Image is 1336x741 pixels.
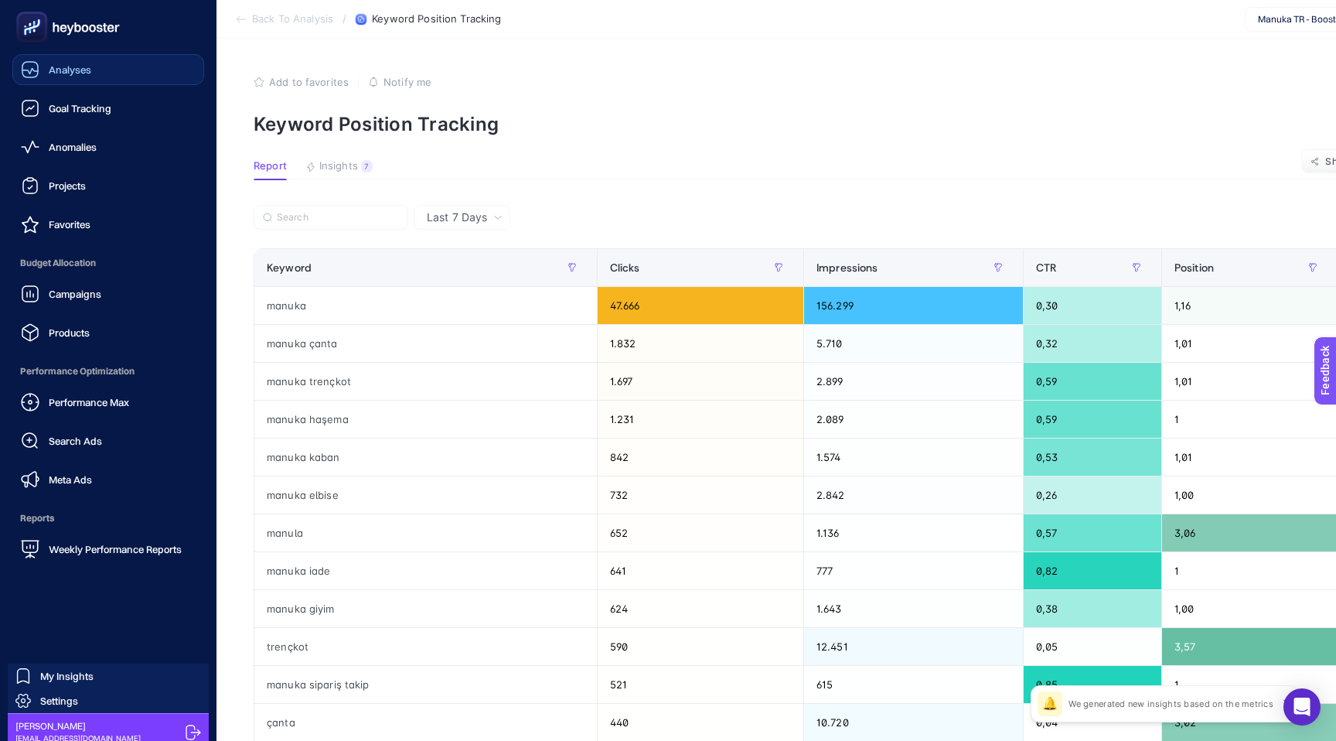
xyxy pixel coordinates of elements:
[804,704,1023,741] div: 10.720
[15,720,141,732] span: [PERSON_NAME]
[277,212,399,224] input: Search
[49,435,102,447] span: Search Ads
[804,476,1023,514] div: 2.842
[804,401,1023,438] div: 2.089
[12,387,204,418] a: Performance Max
[12,464,204,495] a: Meta Ads
[254,76,349,88] button: Add to favorites
[40,695,78,707] span: Settings
[254,287,597,324] div: manuka
[368,76,431,88] button: Notify me
[12,170,204,201] a: Projects
[12,209,204,240] a: Favorites
[49,179,86,192] span: Projects
[598,401,803,438] div: 1.231
[12,503,204,534] span: Reports
[269,76,349,88] span: Add to favorites
[804,666,1023,703] div: 615
[49,473,92,486] span: Meta Ads
[372,13,501,26] span: Keyword Position Tracking
[427,210,487,225] span: Last 7 Days
[254,666,597,703] div: manuka sipariş takip
[254,628,597,665] div: trençkot
[12,534,204,565] a: Weekly Performance Reports
[816,261,878,274] span: Impressions
[383,76,431,88] span: Notify me
[1174,261,1214,274] span: Position
[804,287,1023,324] div: 156.299
[12,356,204,387] span: Performance Optimization
[343,12,346,25] span: /
[1024,552,1161,589] div: 0,82
[254,325,597,362] div: manuka çanta
[598,590,803,627] div: 624
[254,704,597,741] div: çanta
[598,552,803,589] div: 641
[252,13,333,26] span: Back To Analysis
[1068,698,1273,710] p: We generated new insights based on the metrics
[254,160,287,172] span: Report
[1024,363,1161,400] div: 0,59
[1024,439,1161,476] div: 0,53
[254,552,597,589] div: manuka iade
[319,160,358,172] span: Insights
[49,141,97,153] span: Anomalies
[1024,590,1161,627] div: 0,38
[1024,704,1161,741] div: 0,04
[1036,261,1056,274] span: CTR
[804,628,1023,665] div: 12.451
[12,278,204,309] a: Campaigns
[49,326,90,339] span: Products
[267,261,312,274] span: Keyword
[598,325,803,362] div: 1.832
[804,325,1023,362] div: 5.710
[12,93,204,124] a: Goal Tracking
[8,664,209,688] a: My Insights
[598,514,803,551] div: 652
[598,666,803,703] div: 521
[49,543,182,555] span: Weekly Performance Reports
[598,628,803,665] div: 590
[49,218,90,230] span: Favorites
[49,396,129,408] span: Performance Max
[12,425,204,456] a: Search Ads
[598,287,803,324] div: 47.666
[804,590,1023,627] div: 1.643
[12,317,204,348] a: Products
[1024,514,1161,551] div: 0,57
[49,63,91,76] span: Analyses
[1024,401,1161,438] div: 0,59
[254,514,597,551] div: manula
[12,248,204,278] span: Budget Allocation
[12,131,204,162] a: Anomalies
[361,160,373,172] div: 7
[254,476,597,514] div: manuka elbise
[1024,476,1161,514] div: 0,26
[598,476,803,514] div: 732
[1024,666,1161,703] div: 0,85
[1283,688,1321,726] div: Open Intercom Messenger
[254,439,597,476] div: manuka kaban
[804,514,1023,551] div: 1.136
[49,288,101,300] span: Campaigns
[598,704,803,741] div: 440
[12,54,204,85] a: Analyses
[1024,287,1161,324] div: 0,30
[598,363,803,400] div: 1.697
[1038,691,1062,716] div: 🔔
[254,363,597,400] div: manuka trençkot
[610,261,640,274] span: Clicks
[804,363,1023,400] div: 2.899
[254,590,597,627] div: manuka giyim
[49,102,111,114] span: Goal Tracking
[254,401,597,438] div: manuka haşema
[1024,325,1161,362] div: 0,32
[1024,628,1161,665] div: 0,05
[598,439,803,476] div: 842
[9,5,59,17] span: Feedback
[804,552,1023,589] div: 777
[804,439,1023,476] div: 1.574
[40,670,94,682] span: My Insights
[8,688,209,713] a: Settings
